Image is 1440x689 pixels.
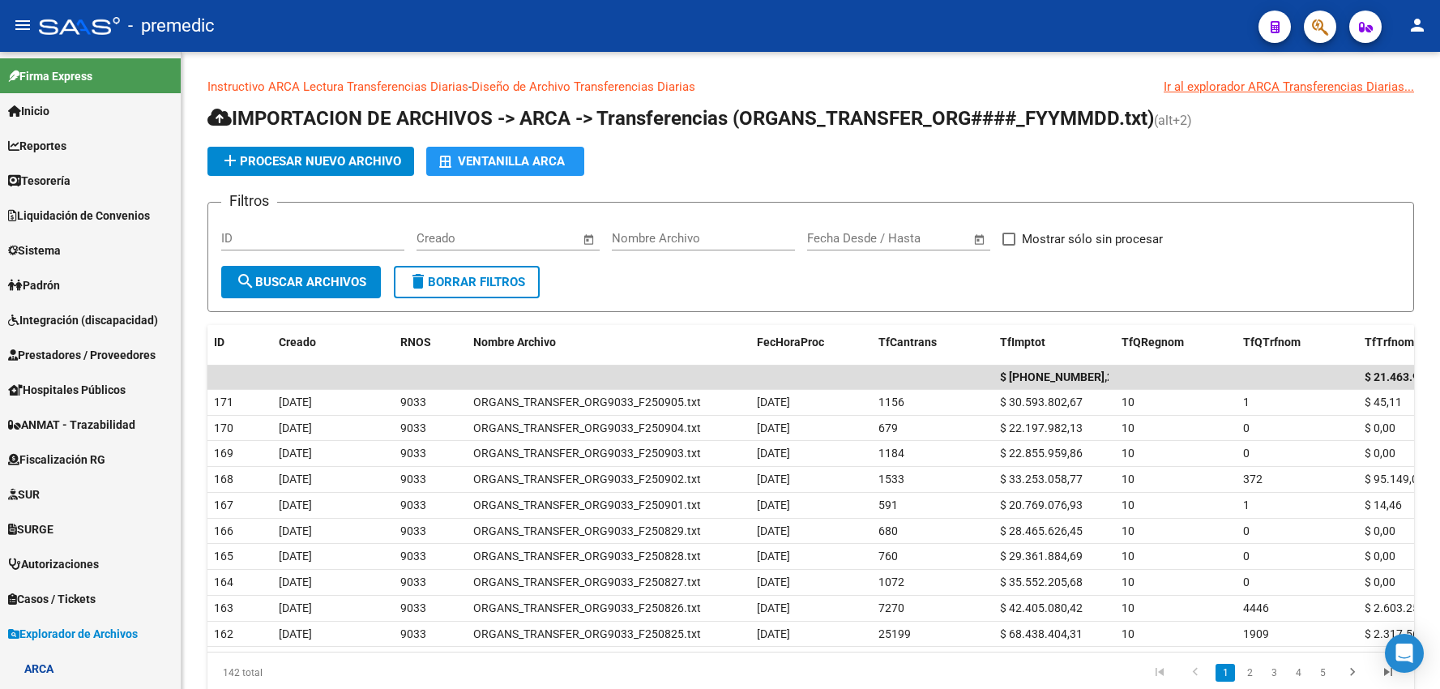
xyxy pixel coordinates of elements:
[236,275,366,289] span: Buscar Archivos
[400,576,426,588] span: 9033
[1122,336,1184,349] span: TfQRegnom
[1262,659,1286,687] li: page 3
[1408,15,1427,35] mat-icon: person
[8,346,156,364] span: Prestadores / Proveedores
[1365,473,1425,486] span: $ 95.149,09
[8,451,105,469] span: Fiscalización RG
[8,276,60,294] span: Padrón
[279,422,312,434] span: [DATE]
[214,499,233,511] span: 167
[8,486,40,503] span: SUR
[1115,325,1237,360] datatable-header-cell: TfQRegnom
[1122,447,1134,460] span: 10
[1122,473,1134,486] span: 10
[1373,664,1404,682] a: go to last page
[1122,396,1134,409] span: 10
[580,230,599,249] button: Open calendar
[214,422,233,434] span: 170
[1000,550,1083,563] span: $ 29.361.884,69
[400,550,426,563] span: 9033
[8,381,126,399] span: Hospitales Públicos
[878,550,898,563] span: 760
[279,627,312,640] span: [DATE]
[8,416,135,434] span: ANMAT - Trazabilidad
[473,422,701,434] span: ORGANS_TRANSFER_ORG9033_F250904.txt
[1385,634,1424,673] div: Open Intercom Messenger
[214,396,233,409] span: 171
[439,147,571,176] div: Ventanilla ARCA
[878,396,904,409] span: 1156
[214,627,233,640] span: 162
[1365,422,1395,434] span: $ 0,00
[128,8,215,44] span: - premedic
[1144,664,1175,682] a: go to first page
[1240,664,1259,682] a: 2
[8,625,138,643] span: Explorador de Archivos
[1310,659,1335,687] li: page 5
[1000,370,1120,383] span: $ 29.127.613.497,26
[750,325,872,360] datatable-header-cell: FecHoraProc
[1000,601,1083,614] span: $ 42.405.080,42
[993,325,1115,360] datatable-header-cell: TfImptot
[757,422,790,434] span: [DATE]
[467,325,750,360] datatable-header-cell: Nombre Archivo
[279,550,312,563] span: [DATE]
[887,231,966,246] input: Fecha fin
[236,272,255,291] mat-icon: search
[214,524,233,537] span: 166
[400,524,426,537] span: 9033
[1243,576,1250,588] span: 0
[757,499,790,511] span: [DATE]
[279,576,312,588] span: [DATE]
[8,520,53,538] span: SURGE
[400,447,426,460] span: 9033
[1313,664,1332,682] a: 5
[1122,524,1134,537] span: 10
[1288,664,1308,682] a: 4
[757,550,790,563] span: [DATE]
[473,601,701,614] span: ORGANS_TRANSFER_ORG9033_F250826.txt
[272,325,394,360] datatable-header-cell: Creado
[1365,576,1395,588] span: $ 0,00
[394,266,540,298] button: Borrar Filtros
[757,447,790,460] span: [DATE]
[872,325,993,360] datatable-header-cell: TfCantrans
[400,499,426,511] span: 9033
[472,79,695,94] a: Diseño de Archivo Transferencias Diarias
[473,473,701,486] span: ORGANS_TRANSFER_ORG9033_F250902.txt
[214,550,233,563] span: 165
[878,524,898,537] span: 680
[473,499,701,511] span: ORGANS_TRANSFER_ORG9033_F250901.txt
[400,473,426,486] span: 9033
[878,576,904,588] span: 1072
[214,576,233,588] span: 164
[473,627,701,640] span: ORGANS_TRANSFER_ORG9033_F250825.txt
[408,275,525,289] span: Borrar Filtros
[207,78,1414,96] p: -
[1243,396,1250,409] span: 1
[1000,422,1083,434] span: $ 22.197.982,13
[220,154,401,169] span: Procesar nuevo archivo
[1180,664,1211,682] a: go to previous page
[1264,664,1284,682] a: 3
[878,499,898,511] span: 591
[400,627,426,640] span: 9033
[1122,499,1134,511] span: 10
[757,396,790,409] span: [DATE]
[878,627,911,640] span: 25199
[279,473,312,486] span: [DATE]
[214,336,224,349] span: ID
[1122,576,1134,588] span: 10
[1122,601,1134,614] span: 10
[878,422,898,434] span: 679
[279,524,312,537] span: [DATE]
[807,231,873,246] input: Fecha inicio
[1365,499,1402,511] span: $ 14,46
[1243,473,1263,486] span: 372
[1000,396,1083,409] span: $ 30.593.802,67
[1243,447,1250,460] span: 0
[1243,524,1250,537] span: 0
[497,231,575,246] input: Fecha fin
[1000,499,1083,511] span: $ 20.769.076,93
[1243,499,1250,511] span: 1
